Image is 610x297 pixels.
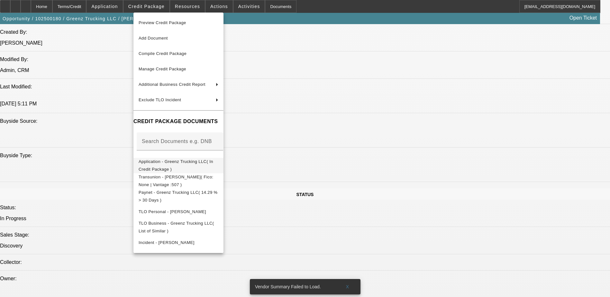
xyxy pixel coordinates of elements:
span: Preview Credit Package [139,20,186,25]
span: Incident - [PERSON_NAME] [139,240,195,245]
span: Compile Credit Package [139,51,187,56]
span: Additional Business Credit Report [139,82,205,87]
button: Incident - Anthony, Phillip [133,235,223,250]
button: Application - Greenz Trucking LLC( In Credit Package ) [133,158,223,173]
span: TLO Personal - [PERSON_NAME] [139,209,206,214]
h4: CREDIT PACKAGE DOCUMENTS [133,118,223,125]
span: Paynet - Greenz Trucking LLC( 14.29 % > 30 Days ) [139,190,218,203]
span: Add Document [139,36,168,40]
button: Transunion - Anthony, Phillip( Fico: None | Vantage :507 ) [133,173,223,189]
span: Exclude TLO Incident [139,97,181,102]
button: TLO Business - Greenz Trucking LLC( List of Similar ) [133,220,223,235]
button: Paynet - Greenz Trucking LLC( 14.29 % > 30 Days ) [133,189,223,204]
span: Manage Credit Package [139,67,186,71]
span: Application - Greenz Trucking LLC( In Credit Package ) [139,159,213,172]
button: TLO Personal - Anthony, Phillip [133,204,223,220]
span: Transunion - [PERSON_NAME]( Fico: None | Vantage :507 ) [139,175,214,187]
mat-label: Search Documents e.g. DNB [142,139,212,144]
span: TLO Business - Greenz Trucking LLC( List of Similar ) [139,221,214,233]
